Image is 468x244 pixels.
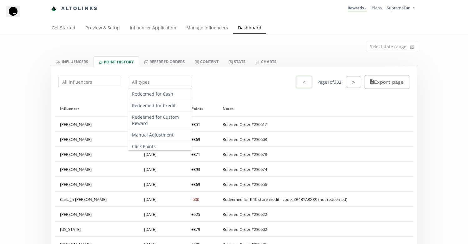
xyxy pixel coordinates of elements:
a: Altolinks [51,3,98,14]
div: + 393 [191,167,200,172]
div: Redeemed for £ 10 store credit - code: ZR4BYARXK9 (not redeemed) [223,197,347,202]
div: Referred Order #230617 [223,122,267,127]
div: -500 [191,197,199,202]
button: > [346,76,361,88]
div: Redeemed for Cash [128,88,192,100]
img: favicon-32x32.png [51,6,56,11]
div: [DATE] [139,147,186,162]
div: Referred Order #230603 [223,137,267,142]
input: All types [127,76,193,88]
a: Get Started [47,22,80,35]
div: [DATE] [139,222,186,237]
div: Click Points [128,141,192,152]
div: Referred Order #230522 [223,212,267,217]
div: Referred Order #230502 [223,227,267,232]
div: + 369 [191,182,200,187]
div: + 351 [191,122,200,127]
div: Influencer [60,101,134,117]
div: [PERSON_NAME] [55,132,139,147]
div: Manual Adjustment [128,129,192,141]
div: Page 1 of 332 [317,79,341,85]
div: Referred Order #230556 [223,182,267,187]
div: [PERSON_NAME] [55,162,139,177]
a: Plans [372,5,382,11]
button: < [295,75,312,89]
div: Carlagh [PERSON_NAME] [55,192,139,207]
div: Referred Order #230578 [223,152,267,157]
div: [US_STATE] [55,222,139,237]
input: All influencers [58,76,123,88]
div: [DATE] [139,192,186,207]
div: + 525 [191,212,200,217]
div: [DATE] [139,207,186,222]
div: Redeemed for Custom Reward [128,112,192,129]
a: Preview & Setup [80,22,125,35]
svg: calendar [410,44,414,50]
a: SupremeTan [387,5,414,12]
div: [PERSON_NAME] [55,117,139,132]
a: Influencer Application [125,22,181,35]
a: INFLUENCERS [51,56,93,67]
div: [PERSON_NAME] [55,207,139,222]
div: Referred Order #230574 [223,167,267,172]
div: [DATE] [139,162,186,177]
div: [PERSON_NAME] [55,147,139,162]
a: Dashboard [233,22,266,35]
a: Stats [224,56,250,67]
span: SupremeTan [387,5,410,11]
button: Export page [364,75,410,89]
div: + 369 [191,137,200,142]
a: Rewards [348,5,367,12]
a: CHARTS [250,56,281,67]
div: + 379 [191,227,200,232]
iframe: chat widget [6,6,26,25]
div: + 371 [191,152,200,157]
a: Point HISTORY [93,56,139,67]
a: Content [190,56,224,67]
div: Notes [223,101,408,117]
a: Manage Influencers [181,22,233,35]
a: Referred Orders [139,56,190,67]
div: Points [191,101,213,117]
div: Redeemed for Credit [128,100,192,112]
div: [PERSON_NAME] [55,177,139,192]
div: [DATE] [139,177,186,192]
